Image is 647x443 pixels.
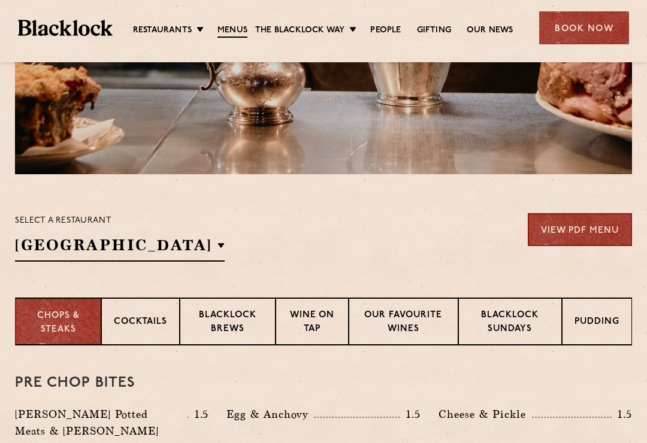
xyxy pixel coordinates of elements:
[467,25,513,37] a: Our News
[189,406,209,422] p: 1.5
[255,25,344,37] a: The Blacklock Way
[612,406,632,422] p: 1.5
[361,309,446,337] p: Our favourite wines
[15,235,225,262] h2: [GEOGRAPHIC_DATA]
[471,309,549,337] p: Blacklock Sundays
[15,213,225,229] p: Select a restaurant
[192,309,263,337] p: Blacklock Brews
[539,11,629,44] div: Book Now
[400,406,421,422] p: 1.5
[575,315,619,330] p: Pudding
[439,406,532,423] p: Cheese & Pickle
[370,25,401,37] a: People
[15,406,188,439] p: [PERSON_NAME] Potted Meats & [PERSON_NAME]
[15,375,632,391] h3: Pre Chop Bites
[28,310,89,336] p: Chops & Steaks
[288,309,336,337] p: Wine on Tap
[133,25,192,37] a: Restaurants
[226,406,314,423] p: Egg & Anchovy
[217,25,247,38] a: Menus
[417,25,451,37] a: Gifting
[528,213,632,246] a: View PDF Menu
[18,20,113,36] img: BL_Textured_Logo-footer-cropped.svg
[114,315,167,330] p: Cocktails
